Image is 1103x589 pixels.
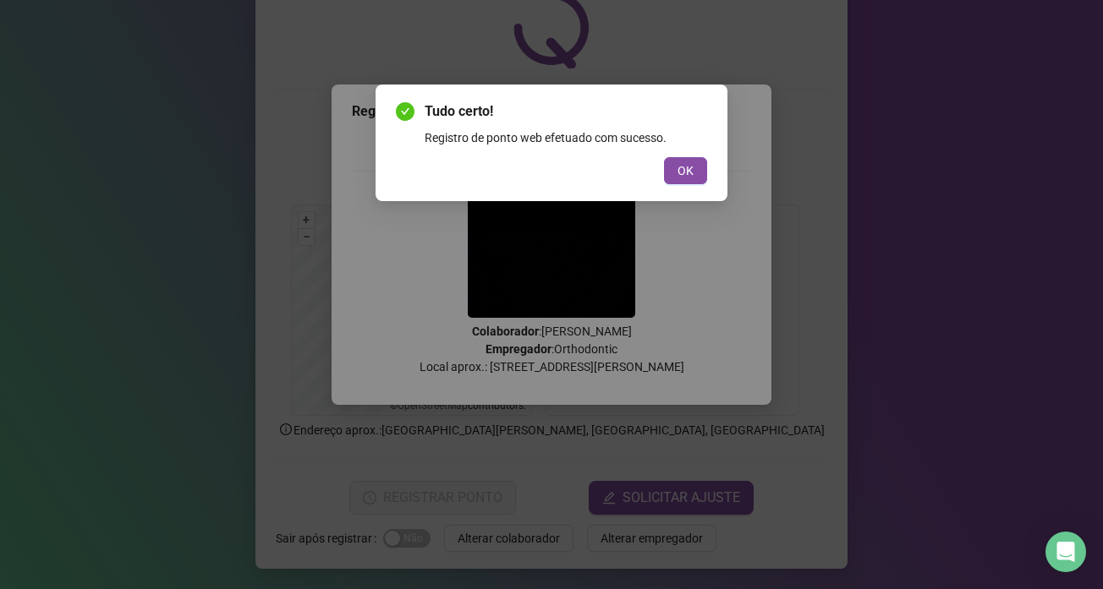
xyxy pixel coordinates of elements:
[664,157,707,184] button: OK
[678,161,694,180] span: OK
[396,102,414,121] span: check-circle
[425,101,707,122] span: Tudo certo!
[425,128,707,147] div: Registro de ponto web efetuado com sucesso.
[1045,532,1086,572] div: Open Intercom Messenger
